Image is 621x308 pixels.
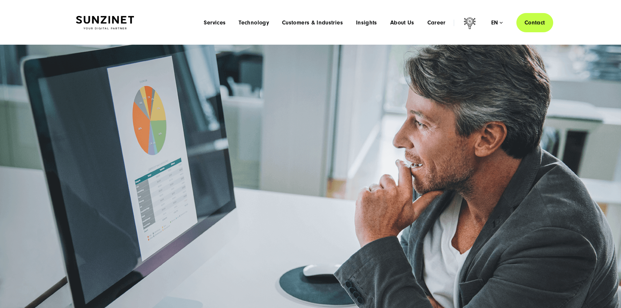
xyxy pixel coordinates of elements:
a: Customers & Industries [282,20,343,26]
a: About Us [390,20,414,26]
a: Services [204,20,226,26]
img: SUNZINET Full Service Digital Agentur [76,16,134,30]
a: Contact [516,13,553,32]
div: en [491,20,503,26]
a: Insights [356,20,377,26]
a: Career [427,20,446,26]
a: Technology [239,20,269,26]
